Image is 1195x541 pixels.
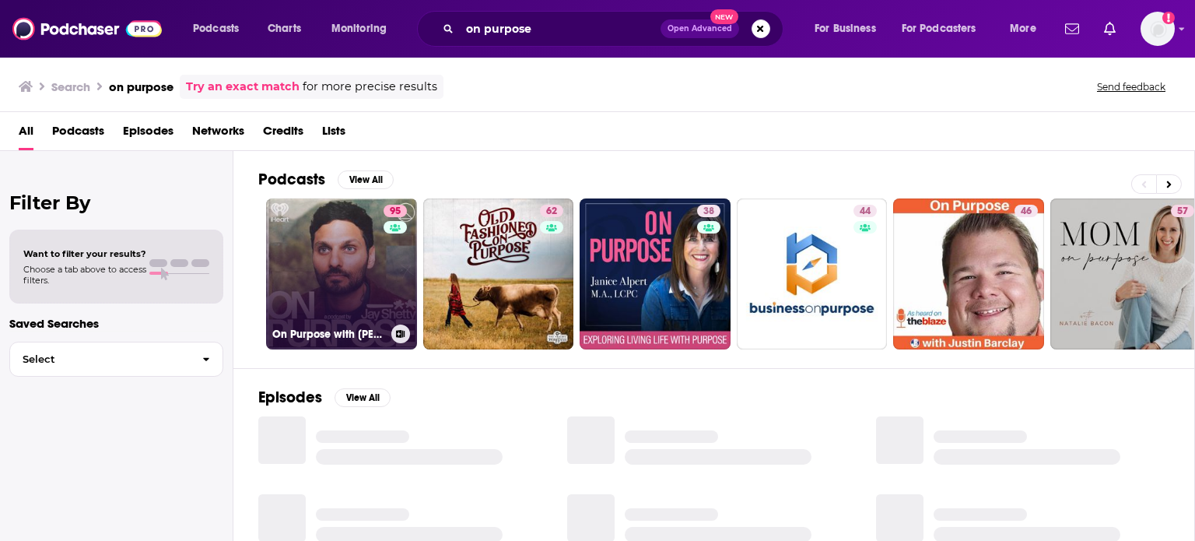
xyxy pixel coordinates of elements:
button: Open AdvancedNew [661,19,739,38]
a: 95 [384,205,407,217]
span: Want to filter your results? [23,248,146,259]
span: 46 [1021,204,1032,220]
span: New [710,9,738,24]
a: Lists [322,118,345,150]
span: 95 [390,204,401,220]
button: View All [338,170,394,189]
a: EpisodesView All [258,388,391,407]
h2: Episodes [258,388,322,407]
span: Podcasts [193,18,239,40]
a: Show notifications dropdown [1059,16,1085,42]
button: open menu [892,16,999,41]
button: Select [9,342,223,377]
a: Networks [192,118,244,150]
a: All [19,118,33,150]
a: 62 [540,205,563,217]
a: 44 [853,205,877,217]
img: Podchaser - Follow, Share and Rate Podcasts [12,14,162,44]
h3: Search [51,79,90,94]
span: Charts [268,18,301,40]
a: 46 [1015,205,1038,217]
span: Monitoring [331,18,387,40]
button: open menu [804,16,895,41]
span: 62 [546,204,557,220]
span: 44 [860,204,871,220]
span: Logged in as hconnor [1141,12,1175,46]
a: 62 [423,198,574,350]
span: Choose a tab above to access filters. [23,264,146,286]
h3: On Purpose with [PERSON_NAME] [272,328,385,341]
input: Search podcasts, credits, & more... [460,16,661,41]
span: More [1010,18,1036,40]
a: Try an exact match [186,78,300,96]
span: 38 [703,204,714,220]
a: 38 [697,205,720,217]
span: For Podcasters [902,18,976,40]
a: 95On Purpose with [PERSON_NAME] [266,198,417,350]
img: User Profile [1141,12,1175,46]
span: 57 [1177,204,1188,220]
span: Open Advanced [668,25,732,33]
a: Episodes [123,118,173,150]
span: For Business [815,18,876,40]
button: View All [335,388,391,407]
a: 44 [737,198,888,350]
button: open menu [182,16,259,41]
p: Saved Searches [9,316,223,331]
a: Show notifications dropdown [1098,16,1122,42]
div: Search podcasts, credits, & more... [432,11,798,47]
svg: Add a profile image [1162,12,1175,24]
button: open menu [999,16,1056,41]
a: 38 [580,198,731,350]
a: 46 [893,198,1044,350]
a: Charts [258,16,310,41]
h2: Podcasts [258,170,325,189]
button: Show profile menu [1141,12,1175,46]
a: Credits [263,118,303,150]
span: for more precise results [303,78,437,96]
a: 57 [1171,205,1194,217]
a: Podcasts [52,118,104,150]
a: PodcastsView All [258,170,394,189]
span: Select [10,354,190,364]
h2: Filter By [9,191,223,214]
h3: on purpose [109,79,173,94]
button: open menu [321,16,407,41]
button: Send feedback [1092,80,1170,93]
